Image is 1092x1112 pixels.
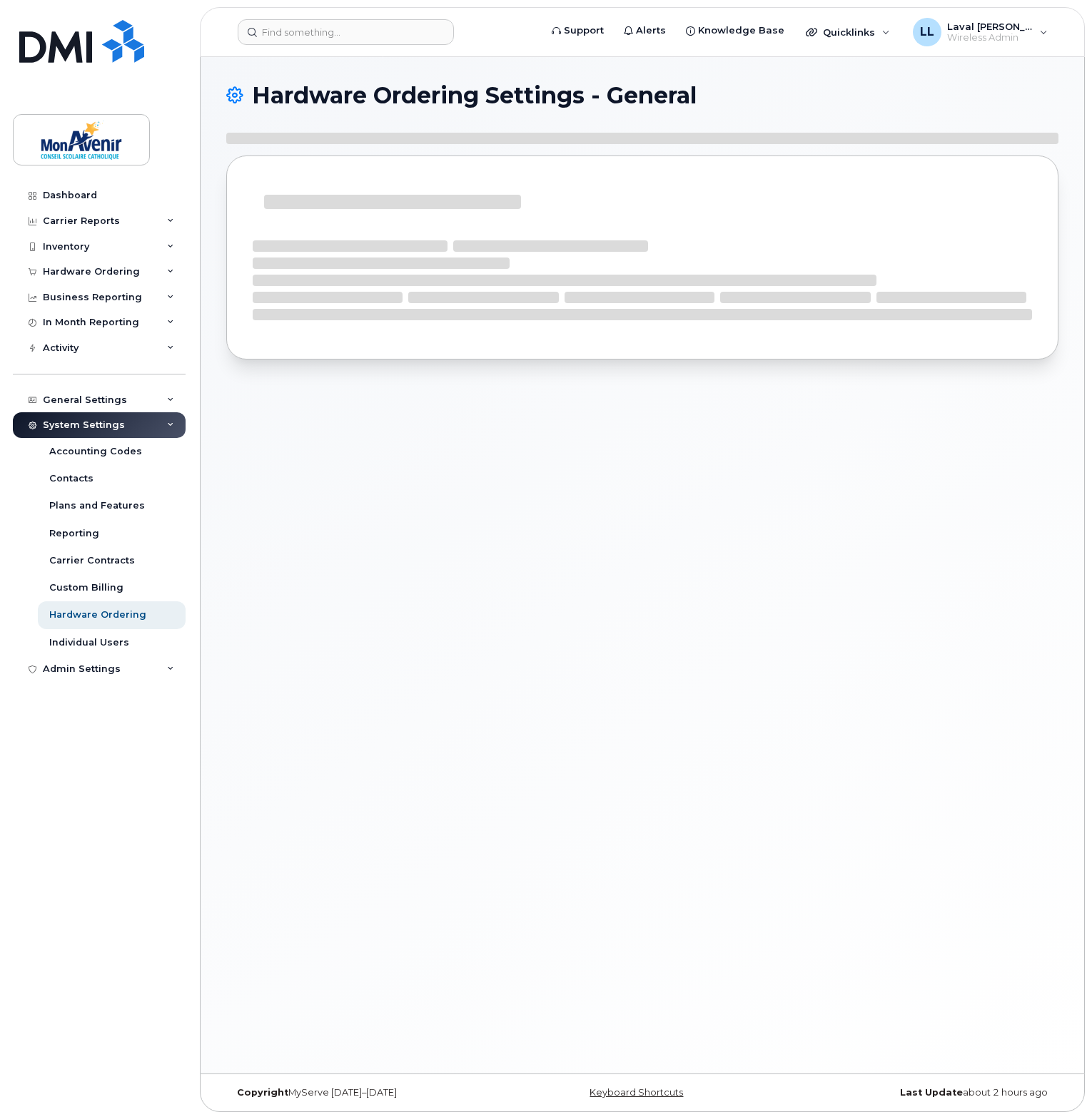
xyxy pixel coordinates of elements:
[237,1087,288,1098] strong: Copyright
[900,1087,963,1098] strong: Last Update
[226,1087,504,1098] div: MyServe [DATE]–[DATE]
[226,83,1058,108] h1: Hardware Ordering Settings - General
[590,1087,683,1098] a: Keyboard Shortcuts
[781,1087,1058,1098] div: about 2 hours ago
